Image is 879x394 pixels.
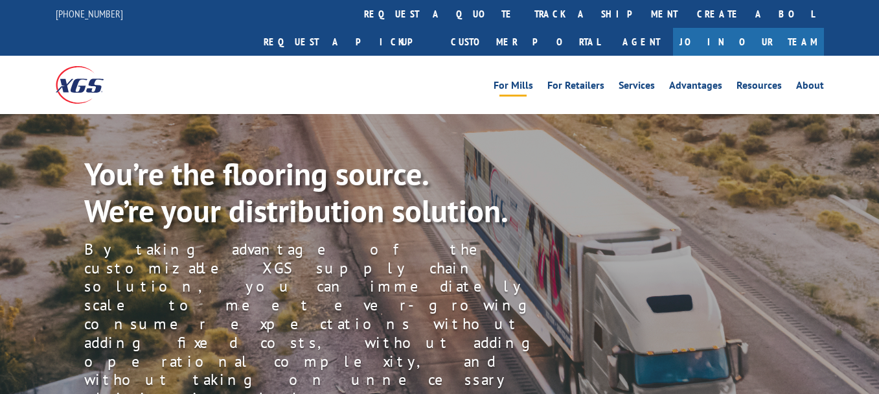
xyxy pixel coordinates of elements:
p: You’re the flooring source. We’re your distribution solution. [84,156,536,230]
a: For Retailers [547,80,604,95]
a: For Mills [494,80,533,95]
a: [PHONE_NUMBER] [56,7,123,20]
a: Customer Portal [441,28,610,56]
a: Resources [736,80,782,95]
a: About [796,80,824,95]
a: Services [619,80,655,95]
a: Advantages [669,80,722,95]
a: Request a pickup [254,28,441,56]
a: Join Our Team [673,28,824,56]
a: Agent [610,28,673,56]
